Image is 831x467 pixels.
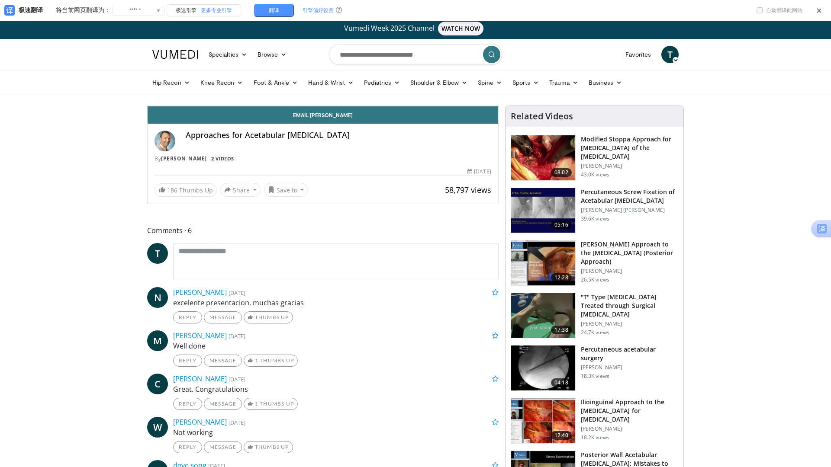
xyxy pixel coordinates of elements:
[229,375,245,383] small: [DATE]
[511,240,575,285] img: a7802dcb-a1f5-4745-8906-e9ce72290926.150x105_q85_crop-smart_upscale.jpg
[438,22,484,35] span: WATCH NOW
[405,74,473,91] a: Shoulder & Elbow
[581,398,678,424] h3: Ilioinguinal Approach to the [MEDICAL_DATA] for [MEDICAL_DATA]
[173,398,202,410] a: Reply
[173,297,499,308] p: excelente presentacion. muchas gracias
[147,74,195,91] a: Hip Recon
[229,419,245,426] small: [DATE]
[511,293,575,338] img: W88ObRy9Q_ug1lM35hMDoxOjBrOw-uIx_1.150x105_q85_crop-smart_upscale.jpg
[511,398,575,443] img: 5f823e43-eb77-4177-af56-2c12dceec9c2.150x105_q85_crop-smart_upscale.jpg
[244,441,293,453] a: Thumbs Up
[581,268,678,275] p: [PERSON_NAME]
[229,289,245,297] small: [DATE]
[445,185,491,195] span: 58,797 views
[204,311,242,323] a: Message
[507,74,544,91] a: Sports
[581,329,609,336] p: 24.7K views
[544,74,583,91] a: Trauma
[147,225,499,236] span: Comments 6
[511,135,678,181] a: 08:02 Modified Stoppa Approach for [MEDICAL_DATA] of the [MEDICAL_DATA] [PERSON_NAME] 43.0K views
[473,74,507,91] a: Spine
[581,434,609,441] p: 18.2K views
[581,293,678,319] h3: "T" Type [MEDICAL_DATA] Treated through Surgical [MEDICAL_DATA]
[551,431,572,440] span: 12:40
[147,287,168,308] a: N
[173,355,202,367] a: Reply
[152,50,198,59] img: VuMedi Logo
[173,427,499,438] p: Not working
[467,168,491,176] div: [DATE]
[551,221,572,229] span: 05:16
[581,364,678,371] p: [PERSON_NAME]
[511,345,575,390] img: E-HI8y-Omg85H4KX4xMDoxOjB1O8AjAz.150x105_q85_crop-smart_upscale.jpg
[581,320,678,327] p: [PERSON_NAME]
[581,188,678,205] h3: Percutaneous Screw Fixation of Acetabular [MEDICAL_DATA]
[173,384,499,394] p: Great. Congratulations
[551,378,572,387] span: 04:18
[303,74,359,91] a: Hand & Wrist
[581,345,678,362] h3: Percutaneous acetabular surgery
[173,341,499,351] p: Well done
[147,243,168,264] a: T
[583,74,628,91] a: Business
[581,135,678,161] h3: Modified Stoppa Approach for [MEDICAL_DATA] of the [MEDICAL_DATA]
[511,111,573,122] h4: Related Videos
[173,417,227,427] a: [PERSON_NAME]
[551,326,572,334] span: 17:38
[147,374,168,394] a: C
[161,155,207,162] a: [PERSON_NAME]
[581,171,609,178] p: 43.0K views
[248,74,303,91] a: Foot & Ankle
[252,46,292,63] a: Browse
[359,74,405,91] a: Pediatrics
[551,168,572,177] span: 08:02
[511,293,678,339] a: 17:38 "T" Type [MEDICAL_DATA] Treated through Surgical [MEDICAL_DATA] [PERSON_NAME] 24.7K views
[581,373,609,380] p: 18.3K views
[173,374,227,384] a: [PERSON_NAME]
[661,46,679,63] a: T
[154,22,677,35] a: Vumedi Week 2025 ChannelWATCH NOW
[620,46,656,63] a: Favorites
[167,186,177,194] span: 186
[264,183,308,197] button: Save to
[155,183,217,197] a: 186 Thumbs Up
[204,355,242,367] a: Message
[173,288,227,297] a: [PERSON_NAME]
[581,215,609,222] p: 39.6K views
[244,398,298,410] a: 1 Thumbs Up
[186,131,491,140] h4: Approaches for Acetabular [MEDICAL_DATA]
[173,441,202,453] a: Reply
[147,330,168,351] a: M
[173,331,227,340] a: [PERSON_NAME]
[173,311,202,323] a: Reply
[511,188,575,233] img: 134112_0000_1.png.150x105_q85_crop-smart_upscale.jpg
[148,106,498,124] a: Email [PERSON_NAME]
[220,183,261,197] button: Share
[255,400,258,407] span: 1
[329,44,502,65] input: Search topics, interventions
[195,74,248,91] a: Knee Recon
[255,357,258,364] span: 1
[155,155,491,163] div: By
[203,46,252,63] a: Specialties
[147,417,168,438] a: W
[511,398,678,444] a: 12:40 Ilioinguinal Approach to the [MEDICAL_DATA] for [MEDICAL_DATA] [PERSON_NAME] 18.2K views
[511,240,678,286] a: 12:28 [PERSON_NAME] Approach to the [MEDICAL_DATA] (Posterior Approach) [PERSON_NAME] 26.5K views
[229,332,245,340] small: [DATE]
[581,276,609,283] p: 26.5K views
[511,345,678,391] a: 04:18 Percutaneous acetabular surgery [PERSON_NAME] 18.3K views
[511,135,575,180] img: f3295678-8bed-4037-ac70-87846832ee0b.150x105_q85_crop-smart_upscale.jpg
[155,131,175,151] img: Avatar
[551,273,572,282] span: 12:28
[204,441,242,453] a: Message
[208,155,237,162] a: 2 Videos
[581,163,678,170] p: [PERSON_NAME]
[244,311,293,323] a: Thumbs Up
[581,425,678,432] p: [PERSON_NAME]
